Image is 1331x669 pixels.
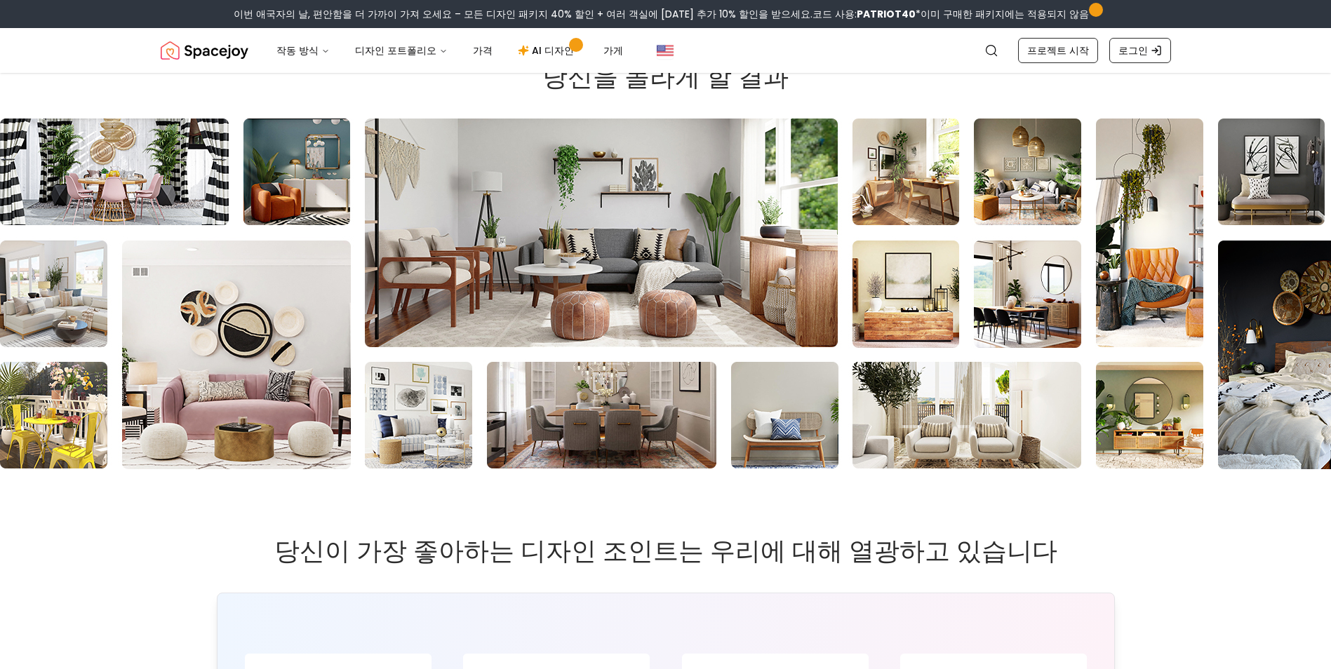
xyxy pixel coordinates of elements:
a: 가게 [592,36,634,65]
img: Spacejoy Logo [161,36,248,65]
font: 프로젝트 시작 [1027,43,1089,58]
a: AI 디자인 [507,36,589,65]
img: 미국 [657,42,674,59]
a: 가격 [462,36,504,65]
font: AI 디자인 [532,43,574,58]
font: 작동 방식 [276,43,319,58]
span: *이미 구매한 패키지에는 적용되지 않음* [916,7,1094,21]
h2: 당신이 가장 좋아하는 디자인 조인트는 우리에 대해 열광하고 있습니다 [161,536,1171,565]
font: 로그인 [1118,43,1148,58]
button: 작동 방식 [265,36,341,65]
button: 디자인 포트폴리오 [344,36,459,65]
h2: 당신을 놀라게 할 결과 [161,62,1171,90]
b: PATRIOT40 [857,7,916,21]
a: 프로젝트 시작 [1018,38,1098,63]
nav: 글로벌 [161,28,1171,73]
nav: 주요한 [265,36,634,65]
span: 코드 사용: [812,7,916,21]
font: 디자인 포트폴리오 [355,43,436,58]
a: 스페이스조이 [161,36,248,65]
font: 이번 애국자의 날, 편안함을 더 가까이 가져 오세요 – 모든 디자인 패키지 40% 할인 + 여러 객실에 [DATE] 추가 10% 할인을 받으세요. [234,7,1094,21]
a: 로그인 [1109,38,1171,63]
